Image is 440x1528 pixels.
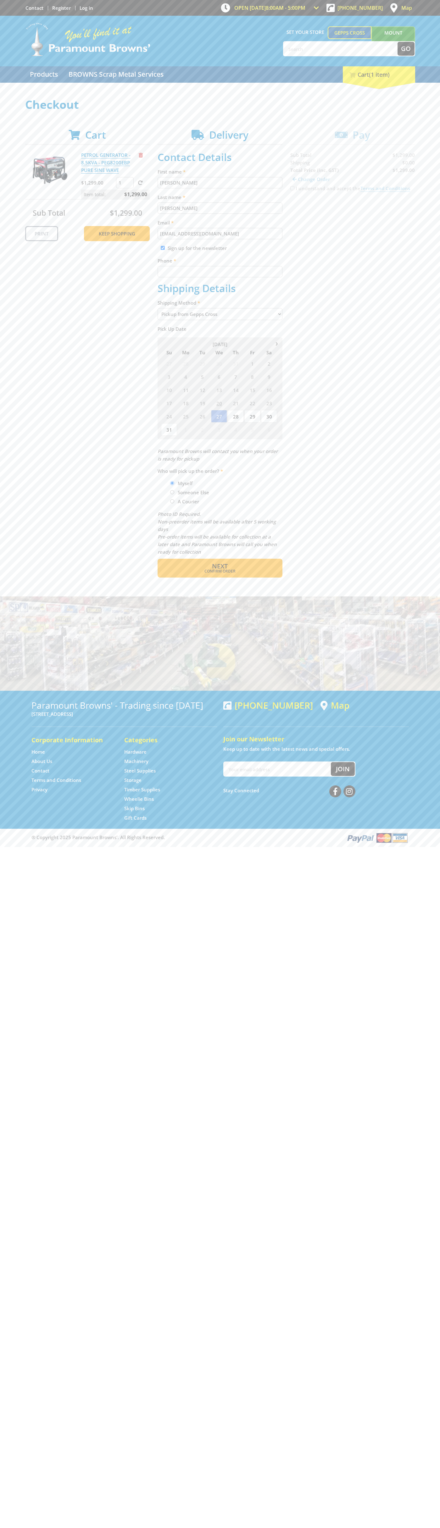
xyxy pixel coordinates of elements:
[211,348,227,357] span: We
[25,22,151,57] img: Paramount Browns'
[158,228,282,239] input: Please enter your email address.
[211,423,227,436] span: 3
[31,786,47,793] a: Go to the Privacy page
[110,208,142,218] span: $1,299.00
[31,749,45,755] a: Go to the Home page
[343,66,415,83] div: Cart
[84,226,150,241] a: Keep Shopping
[178,357,194,370] span: 28
[158,202,282,214] input: Please enter your last name.
[194,370,210,383] span: 5
[124,786,160,793] a: Go to the Timber Supplies page
[170,481,174,485] input: Please select who will pick up the order.
[161,397,177,409] span: 17
[178,370,194,383] span: 4
[170,499,174,503] input: Please select who will pick up the order.
[194,423,210,436] span: 2
[212,562,228,570] span: Next
[170,490,174,494] input: Please select who will pick up the order.
[224,762,331,776] input: Your email address
[178,397,194,409] span: 18
[81,190,150,199] p: Item total:
[158,219,282,226] label: Email
[161,370,177,383] span: 3
[175,487,211,498] label: Someone Else
[81,152,131,174] a: PETROL GENERATOR - 8.5KVA - PEG8200EBP PURE SINE WAVE
[161,357,177,370] span: 27
[194,357,210,370] span: 29
[194,384,210,396] span: 12
[81,179,115,186] p: $1,299.00
[31,736,112,745] h5: Corporate Information
[124,758,148,765] a: Go to the Machinery page
[228,397,244,409] span: 21
[31,700,217,710] h3: Paramount Browns' - Trading since [DATE]
[33,208,65,218] span: Sub Total
[139,152,143,158] a: Remove from cart
[158,325,282,333] label: Pick Up Date
[244,348,260,357] span: Fr
[228,370,244,383] span: 7
[25,66,63,83] a: Go to the Products page
[64,66,168,83] a: Go to the BROWNS Scrap Metal Services page
[158,299,282,307] label: Shipping Method
[223,700,313,710] div: [PHONE_NUMBER]
[124,805,145,812] a: Go to the Skip Bins page
[261,357,277,370] span: 2
[175,478,195,489] label: Myself
[31,767,49,774] a: Go to the Contact page
[211,384,227,396] span: 13
[398,42,415,56] button: Go
[31,151,69,189] img: PETROL GENERATOR - 8.5KVA - PEG8200EBP PURE SINE WAVE
[158,257,282,264] label: Phone
[261,370,277,383] span: 9
[124,190,147,199] span: $1,299.00
[158,282,282,294] h2: Shipping Details
[261,410,277,423] span: 30
[283,26,328,38] span: Set your store
[228,423,244,436] span: 4
[178,423,194,436] span: 1
[194,410,210,423] span: 26
[161,384,177,396] span: 10
[31,777,81,783] a: Go to the Terms and Conditions page
[331,762,355,776] button: Join
[80,5,93,11] a: Log in
[211,410,227,423] span: 27
[171,569,269,573] span: Confirm order
[178,348,194,357] span: Mo
[211,370,227,383] span: 6
[244,397,260,409] span: 22
[228,410,244,423] span: 28
[175,496,201,507] label: A Courier
[228,348,244,357] span: Th
[261,348,277,357] span: Sa
[194,348,210,357] span: Tu
[124,777,142,783] a: Go to the Storage page
[31,710,217,718] p: [STREET_ADDRESS]
[223,783,355,798] div: Stay Connected
[124,749,147,755] a: Go to the Hardware page
[234,4,305,11] span: OPEN [DATE]
[211,357,227,370] span: 30
[213,341,227,347] span: [DATE]
[158,308,282,320] select: Please select a shipping method.
[158,448,278,462] em: Paramount Browns will contact you when your order is ready for pickup
[158,266,282,277] input: Please enter your telephone number.
[158,559,282,578] button: Next Confirm order
[161,410,177,423] span: 24
[369,71,390,78] span: (1 item)
[244,370,260,383] span: 8
[320,700,349,711] a: View a map of Gepps Cross location
[178,410,194,423] span: 25
[228,357,244,370] span: 31
[194,397,210,409] span: 19
[161,423,177,436] span: 31
[228,384,244,396] span: 14
[178,384,194,396] span: 11
[52,5,71,11] a: Go to the registration page
[158,467,282,475] label: Who will pick up the order?
[266,4,305,11] span: 8:00am - 5:00pm
[31,758,52,765] a: Go to the About Us page
[371,26,415,50] a: Mount [PERSON_NAME]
